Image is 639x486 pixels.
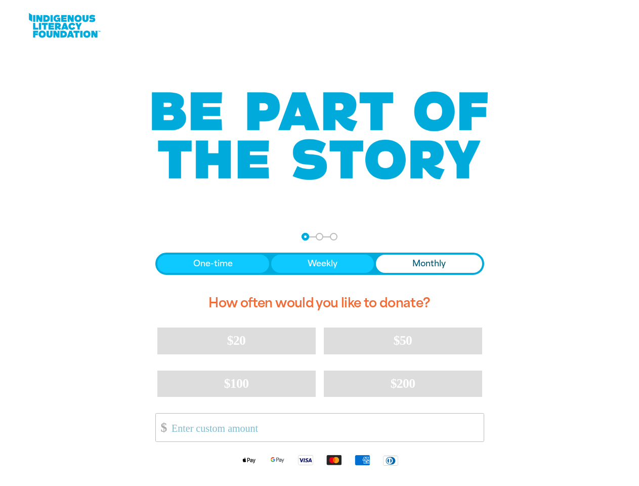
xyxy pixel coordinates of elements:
[324,328,482,354] button: $50
[291,454,320,466] img: Visa logo
[157,255,270,273] button: One-time
[157,371,316,397] button: $100
[271,255,374,273] button: Weekly
[394,333,412,348] span: $50
[155,446,484,474] div: Available payment methods
[155,253,484,275] div: Donation frequency
[157,328,316,354] button: $20
[330,233,337,240] button: Navigate to step 3 of 3 to enter your payment details
[235,454,263,466] img: Apple Pay logo
[376,255,482,273] button: Monthly
[143,71,497,200] img: Be part of the story
[164,414,483,441] input: Enter custom amount
[348,454,376,466] img: American Express logo
[391,376,415,391] span: $200
[412,258,446,270] span: Monthly
[155,287,484,319] h2: How often would you like to donate?
[302,233,309,240] button: Navigate to step 1 of 3 to enter your donation amount
[227,333,245,348] span: $20
[308,258,337,270] span: Weekly
[316,233,323,240] button: Navigate to step 2 of 3 to enter your details
[376,455,405,466] img: Diners Club logo
[156,416,167,439] span: $
[224,376,249,391] span: $100
[193,258,233,270] span: One-time
[324,371,482,397] button: $200
[320,454,348,466] img: Mastercard logo
[263,454,291,466] img: Google Pay logo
